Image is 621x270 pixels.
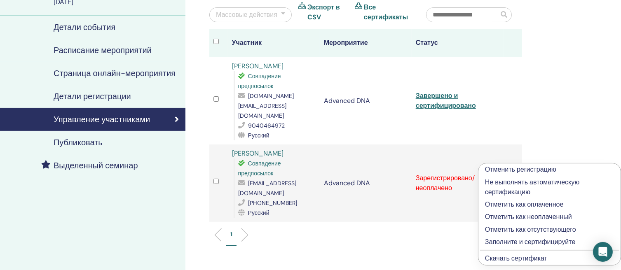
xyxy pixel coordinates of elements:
span: 9040464972 [248,122,285,129]
p: Не выполнять автоматическую сертификацию [485,177,614,197]
p: Заполните и сертифицируйте [485,237,614,247]
h4: Управление участниками [54,114,150,124]
div: Массовые действия [216,10,277,20]
p: Отметить как неоплаченный [485,212,614,222]
th: Статус [412,29,504,57]
span: Русский [248,209,269,216]
h4: Страница онлайн-мероприятия [54,68,176,78]
span: Совпадение предпосылок [238,160,281,177]
a: Все сертификаты [364,2,414,22]
a: Экспорт в CSV [307,2,348,22]
p: Отметить как отсутствующего [485,225,614,235]
td: Advanced DNA [320,144,412,222]
th: Участник [228,29,320,57]
h4: Расписание мероприятий [54,45,152,55]
a: [PERSON_NAME] [232,62,284,70]
span: Совпадение предпосылок [238,72,281,90]
div: Open Intercom Messenger [593,242,613,262]
a: [PERSON_NAME] [232,149,284,158]
span: Русский [248,132,269,139]
p: Отметить как оплаченное [485,200,614,209]
a: Завершено и сертифицировано [416,91,476,110]
p: Отменить регистрацию [485,165,614,175]
h4: Детали события [54,22,115,32]
span: [PHONE_NUMBER] [248,199,297,207]
h4: Выделенный семинар [54,161,138,170]
span: [DOMAIN_NAME][EMAIL_ADDRESS][DOMAIN_NAME] [238,92,294,119]
p: 1 [230,230,232,239]
h4: Детали регистрации [54,91,131,101]
td: Advanced DNA [320,57,412,144]
th: Мероприятие [320,29,412,57]
span: [EMAIL_ADDRESS][DOMAIN_NAME] [238,179,296,197]
h4: Публиковать [54,137,103,147]
a: Скачать сертификат [485,254,547,263]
